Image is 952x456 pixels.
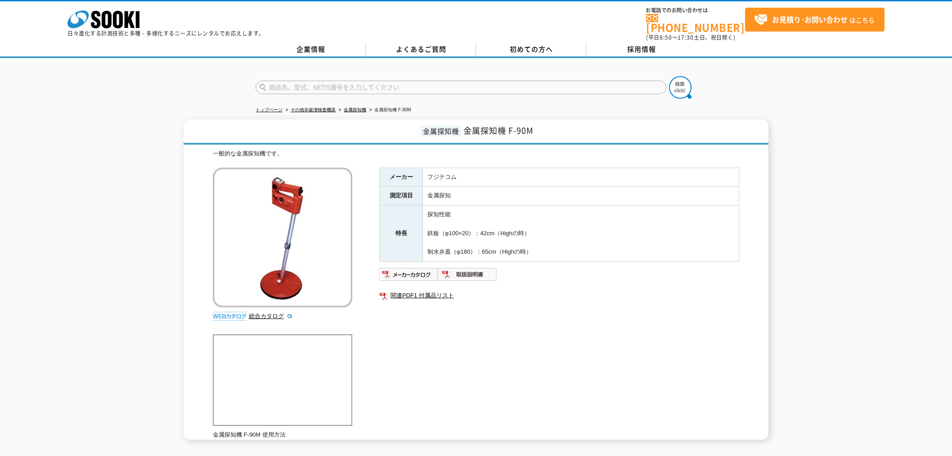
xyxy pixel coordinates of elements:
[754,13,875,27] span: はこちら
[772,14,848,25] strong: お見積り･お問い合わせ
[256,81,666,94] input: 商品名、型式、NETIS番号を入力してください
[379,290,739,301] a: 関連PDF1 付属品リスト
[344,107,366,112] a: 金属探知機
[256,107,283,112] a: トップページ
[380,187,423,205] th: 測定項目
[379,273,438,280] a: メーカーカタログ
[660,33,672,41] span: 8:50
[249,313,293,319] a: 総合カタログ
[380,205,423,262] th: 特長
[67,31,265,36] p: 日々進化する計測技術と多種・多様化するニーズにレンタルでお応えします。
[213,312,247,321] img: webカタログ
[213,168,352,307] img: 金属探知機 F-90M
[678,33,694,41] span: 17:30
[646,8,745,13] span: お電話でのお問い合わせは
[423,205,739,262] td: 探知性能 鉄板（φ100×20）：42cm（Highの時） 制水弁蓋（φ180）：65cm（Highの時）
[669,76,692,99] img: btn_search.png
[510,44,553,54] span: 初めての方へ
[745,8,885,32] a: お見積り･お問い合わせはこちら
[476,43,586,56] a: 初めての方へ
[646,33,735,41] span: (平日 ～ 土日、祝日除く)
[646,14,745,32] a: [PHONE_NUMBER]
[213,149,739,159] div: 一般的な金属探知機です。
[586,43,696,56] a: 採用情報
[438,267,497,282] img: 取扱説明書
[421,126,461,136] span: 金属探知機
[463,124,534,137] span: 金属探知機 F-90M
[423,187,739,205] td: 金属探知
[213,430,352,440] p: 金属探知機 F-90M 使用方法
[256,43,366,56] a: 企業情報
[368,105,411,115] li: 金属探知機 F-90M
[379,267,438,282] img: メーカーカタログ
[366,43,476,56] a: よくあるご質問
[380,168,423,187] th: メーカー
[291,107,336,112] a: その他非破壊検査機器
[423,168,739,187] td: フジテコム
[438,273,497,280] a: 取扱説明書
